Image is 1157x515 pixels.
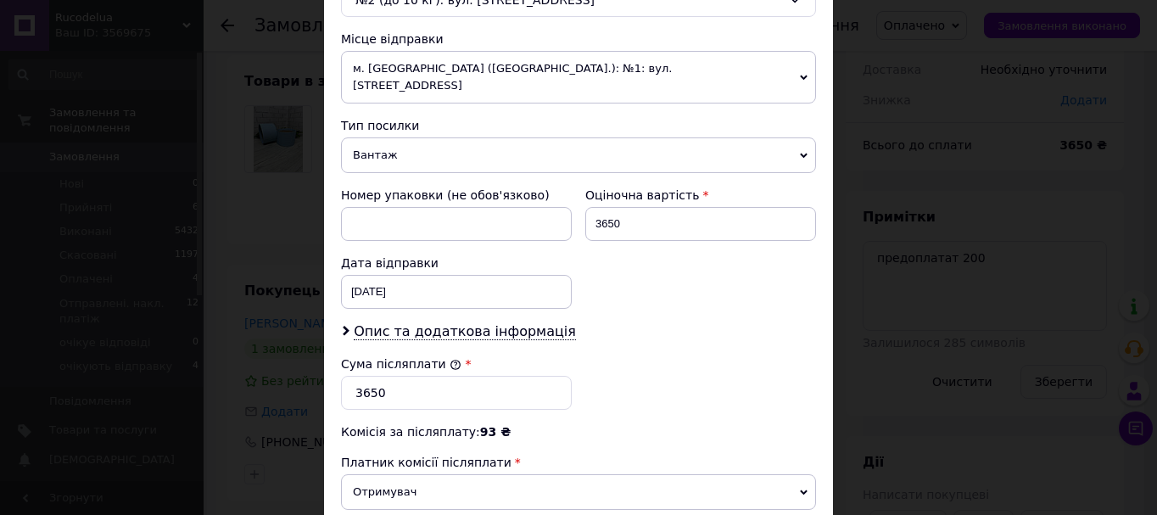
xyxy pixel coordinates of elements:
[341,357,461,371] label: Сума післяплати
[341,32,444,46] span: Місце відправки
[585,187,816,204] div: Оціночна вартість
[480,425,511,439] span: 93 ₴
[341,187,572,204] div: Номер упаковки (не обов'язково)
[341,456,511,469] span: Платник комісії післяплати
[354,323,576,340] span: Опис та додаткова інформація
[341,137,816,173] span: Вантаж
[341,119,419,132] span: Тип посилки
[341,51,816,104] span: м. [GEOGRAPHIC_DATA] ([GEOGRAPHIC_DATA].): №1: вул. [STREET_ADDRESS]
[341,423,816,440] div: Комісія за післяплату:
[341,474,816,510] span: Отримувач
[341,255,572,271] div: Дата відправки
